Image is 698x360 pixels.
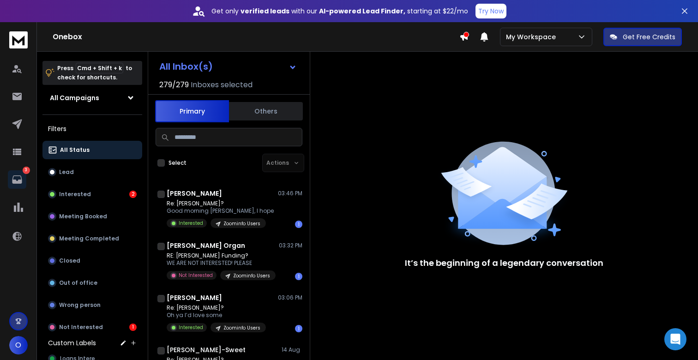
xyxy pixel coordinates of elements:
[295,221,302,228] div: 1
[42,274,142,292] button: Out of office
[167,345,246,354] h1: [PERSON_NAME]-Sweet
[59,213,107,220] p: Meeting Booked
[42,318,142,336] button: Not Interested1
[53,31,459,42] h1: Onebox
[223,220,260,227] p: Zoominfo Users
[59,324,103,331] p: Not Interested
[233,272,270,279] p: Zoominfo Users
[211,6,468,16] p: Get only with our starting at $22/mo
[42,252,142,270] button: Closed
[42,229,142,248] button: Meeting Completed
[42,141,142,159] button: All Status
[60,146,90,154] p: All Status
[42,89,142,107] button: All Campaigns
[295,273,302,280] div: 1
[152,57,304,76] button: All Inbox(s)
[229,101,303,121] button: Others
[223,324,260,331] p: Zoominfo Users
[42,163,142,181] button: Lead
[9,336,28,354] button: O
[57,64,132,82] p: Press to check for shortcuts.
[167,200,274,207] p: Re: [PERSON_NAME]?
[42,185,142,204] button: Interested2
[59,191,91,198] p: Interested
[76,63,123,73] span: Cmd + Shift + k
[623,32,675,42] p: Get Free Credits
[129,191,137,198] div: 2
[167,304,266,312] p: Re: [PERSON_NAME]?
[278,190,302,197] p: 03:46 PM
[282,346,302,354] p: 14 Aug
[506,32,560,42] p: My Workspace
[278,294,302,301] p: 03:06 PM
[159,79,189,90] span: 279 / 279
[167,207,274,215] p: Good morning [PERSON_NAME], I hope
[179,324,203,331] p: Interested
[279,242,302,249] p: 03:32 PM
[475,4,506,18] button: Try Now
[59,257,80,264] p: Closed
[42,207,142,226] button: Meeting Booked
[179,272,213,279] p: Not Interested
[167,312,266,319] p: Oh ya I’d love some
[59,279,97,287] p: Out of office
[191,79,253,90] h3: Inboxes selected
[155,100,229,122] button: Primary
[319,6,405,16] strong: AI-powered Lead Finder,
[167,241,245,250] h1: [PERSON_NAME] Organ
[59,235,119,242] p: Meeting Completed
[405,257,603,270] p: It’s the beginning of a legendary conversation
[295,325,302,332] div: 1
[48,338,96,348] h3: Custom Labels
[9,31,28,48] img: logo
[168,159,187,167] label: Select
[59,168,74,176] p: Lead
[159,62,213,71] h1: All Inbox(s)
[129,324,137,331] div: 1
[167,259,276,267] p: WE ARE NOT INTERESTED! PLEASE
[241,6,289,16] strong: verified leads
[167,252,276,259] p: RE: [PERSON_NAME] Funding?
[50,93,99,102] h1: All Campaigns
[179,220,203,227] p: Interested
[23,167,30,174] p: 3
[167,293,222,302] h1: [PERSON_NAME]
[59,301,101,309] p: Wrong person
[8,170,26,189] a: 3
[478,6,504,16] p: Try Now
[603,28,682,46] button: Get Free Credits
[42,122,142,135] h3: Filters
[664,328,686,350] div: Open Intercom Messenger
[42,296,142,314] button: Wrong person
[167,189,222,198] h1: [PERSON_NAME]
